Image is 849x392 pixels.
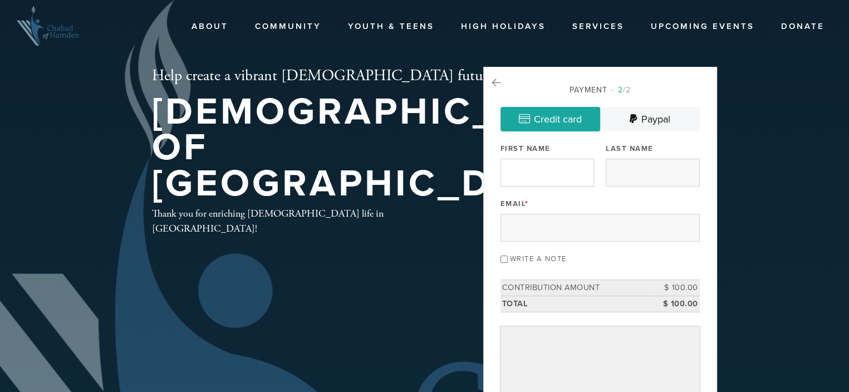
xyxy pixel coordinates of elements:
a: Upcoming Events [642,16,763,37]
td: Contribution Amount [500,280,650,296]
a: Paypal [600,107,700,131]
h1: [DEMOGRAPHIC_DATA] of [GEOGRAPHIC_DATA] [152,94,617,202]
label: Write a note [510,254,567,263]
a: Services [564,16,632,37]
label: Email [500,199,529,209]
a: Donate [773,16,833,37]
td: $ 100.00 [650,280,700,296]
a: High Holidays [453,16,554,37]
a: Credit card [500,107,600,131]
a: About [183,16,237,37]
img: Chabad-Of-Hamden-Logo_0.png [17,6,79,46]
span: This field is required. [525,199,529,208]
div: Thank you for enriching [DEMOGRAPHIC_DATA] life in [GEOGRAPHIC_DATA]! [152,206,447,236]
td: $ 100.00 [650,296,700,312]
td: Total [500,296,650,312]
span: /2 [611,85,631,95]
label: Last Name [606,144,654,154]
a: Community [247,16,330,37]
h2: Help create a vibrant [DEMOGRAPHIC_DATA] future in our community! [152,67,617,86]
span: 2 [618,85,623,95]
div: Payment [500,84,700,96]
label: First Name [500,144,551,154]
a: Youth & Teens [340,16,443,37]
